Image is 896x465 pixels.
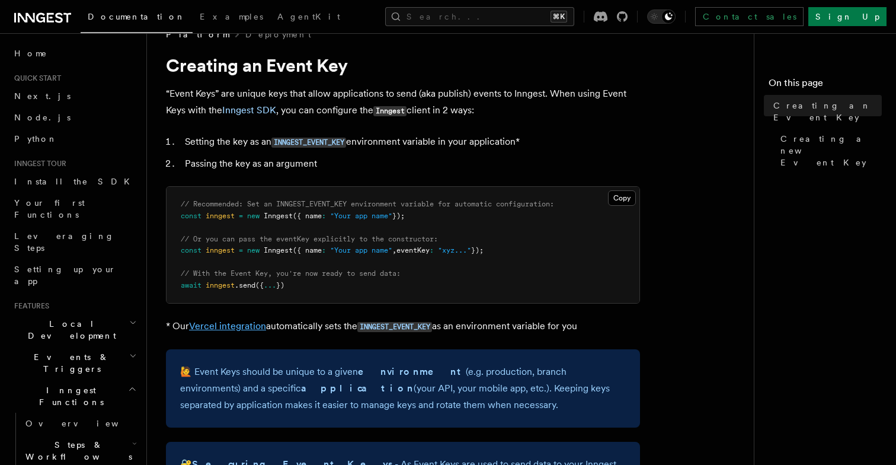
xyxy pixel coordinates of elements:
span: const [181,246,201,254]
a: Install the SDK [9,171,139,192]
h1: Creating an Event Key [166,55,640,76]
span: .send [235,281,255,289]
kbd: ⌘K [551,11,567,23]
span: , [392,246,396,254]
button: Local Development [9,313,139,346]
a: Deployment [245,28,311,40]
a: Examples [193,4,270,32]
a: Next.js [9,85,139,107]
span: Local Development [9,318,129,342]
span: Inngest tour [9,159,66,168]
code: INNGEST_EVENT_KEY [271,138,346,148]
p: * Our automatically sets the as an environment variable for you [166,318,640,335]
span: Quick start [9,74,61,83]
span: inngest [206,281,235,289]
span: Platform [166,28,229,40]
span: ... [264,281,276,289]
span: ({ name [293,246,322,254]
span: Creating an Event Key [773,100,882,123]
span: Your first Functions [14,198,85,219]
a: Creating a new Event Key [776,128,882,173]
a: Inngest SDK [222,104,276,116]
button: Search...⌘K [385,7,574,26]
li: Passing the key as an argument [181,155,640,172]
span: "Your app name" [330,212,392,220]
span: }); [392,212,405,220]
a: INNGEST_EVENT_KEY [271,136,346,147]
a: Vercel integration [189,320,266,332]
button: Toggle dark mode [647,9,676,24]
span: Steps & Workflows [21,439,132,463]
span: Events & Triggers [9,351,129,375]
a: AgentKit [270,4,347,32]
span: Inngest [264,246,293,254]
span: Setting up your app [14,265,116,286]
li: Setting the key as an environment variable in your application* [181,133,640,151]
span: await [181,281,201,289]
span: : [322,246,326,254]
h4: On this page [769,76,882,95]
span: // With the Event Key, you're now ready to send data: [181,269,401,278]
button: Events & Triggers [9,346,139,380]
span: new [247,212,260,220]
span: new [247,246,260,254]
span: Examples [200,12,263,21]
span: }); [471,246,484,254]
span: : [430,246,434,254]
span: Overview [25,419,148,428]
span: Install the SDK [14,177,137,186]
button: Copy [608,190,636,206]
span: Documentation [88,12,185,21]
span: AgentKit [277,12,340,21]
a: Documentation [81,4,193,33]
strong: environment [358,366,466,377]
span: ({ name [293,212,322,220]
a: Sign Up [808,7,887,26]
span: eventKey [396,246,430,254]
span: const [181,212,201,220]
span: Home [14,47,47,59]
a: INNGEST_EVENT_KEY [357,320,432,332]
span: ({ [255,281,264,289]
a: Overview [21,413,139,434]
span: // Or you can pass the eventKey explicitly to the constructor: [181,235,438,243]
span: : [322,212,326,220]
a: Contact sales [695,7,804,26]
a: Home [9,43,139,64]
code: Inngest [373,106,407,116]
span: Python [14,134,57,144]
span: }) [276,281,284,289]
a: Creating an Event Key [769,95,882,128]
span: Inngest [264,212,293,220]
code: INNGEST_EVENT_KEY [357,322,432,332]
span: inngest [206,246,235,254]
span: "Your app name" [330,246,392,254]
span: inngest [206,212,235,220]
a: Leveraging Steps [9,225,139,259]
a: Setting up your app [9,259,139,292]
span: = [239,212,243,220]
span: Node.js [14,113,71,122]
span: Next.js [14,91,71,101]
strong: application [301,383,414,394]
button: Inngest Functions [9,380,139,413]
span: Leveraging Steps [14,231,114,253]
p: “Event Keys” are unique keys that allow applications to send (aka publish) events to Inngest. Whe... [166,85,640,119]
span: // Recommended: Set an INNGEST_EVENT_KEY environment variable for automatic configuration: [181,200,554,208]
span: Creating a new Event Key [780,133,882,168]
span: Inngest Functions [9,384,128,408]
span: "xyz..." [438,246,471,254]
span: = [239,246,243,254]
span: Features [9,301,49,311]
p: 🙋 Event Keys should be unique to a given (e.g. production, branch environments) and a specific (y... [180,364,626,413]
a: Your first Functions [9,192,139,225]
a: Node.js [9,107,139,128]
a: Python [9,128,139,149]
